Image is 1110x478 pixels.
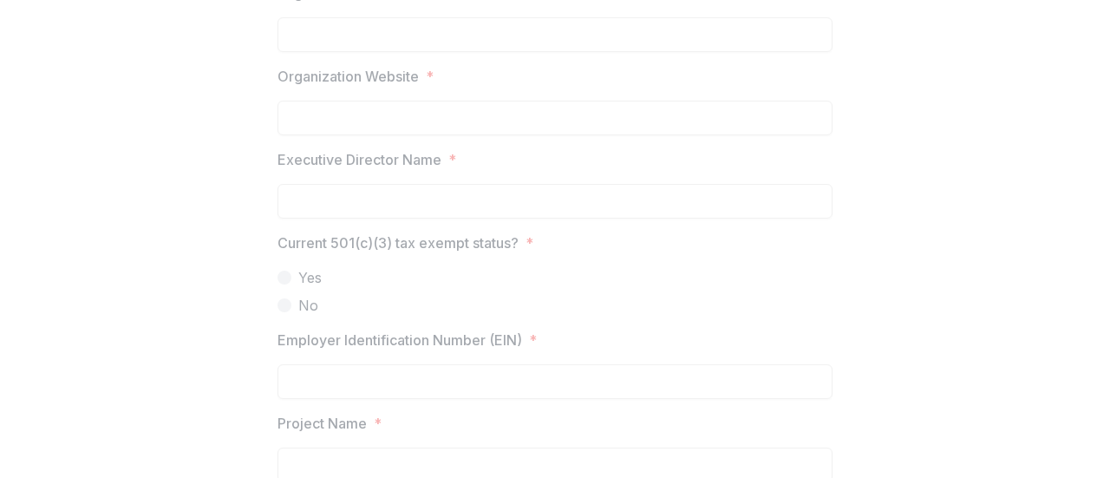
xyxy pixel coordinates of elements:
p: Project Name [277,413,367,434]
span: Yes [298,267,322,288]
p: Employer Identification Number (EIN) [277,330,522,350]
p: Organization Website [277,66,419,87]
span: No [298,295,318,316]
p: Current 501(c)(3) tax exempt status? [277,232,519,253]
p: Executive Director Name [277,149,441,170]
